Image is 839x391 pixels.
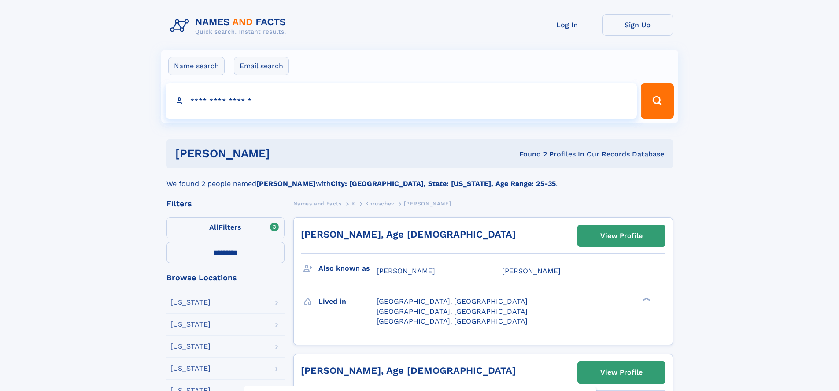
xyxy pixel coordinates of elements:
a: [PERSON_NAME], Age [DEMOGRAPHIC_DATA] [301,365,516,376]
div: [US_STATE] [170,365,211,372]
a: Sign Up [602,14,673,36]
span: [PERSON_NAME] [404,201,451,207]
div: [US_STATE] [170,321,211,328]
b: [PERSON_NAME] [256,179,316,188]
a: Names and Facts [293,198,342,209]
h3: Lived in [318,294,377,309]
div: We found 2 people named with . [166,168,673,189]
label: Name search [168,57,225,75]
label: Filters [166,217,285,238]
div: ❯ [640,297,651,302]
span: [GEOGRAPHIC_DATA], [GEOGRAPHIC_DATA] [377,317,528,325]
span: [GEOGRAPHIC_DATA], [GEOGRAPHIC_DATA] [377,307,528,316]
span: [PERSON_NAME] [502,267,561,275]
a: [PERSON_NAME], Age [DEMOGRAPHIC_DATA] [301,229,516,240]
h3: Also known as [318,261,377,276]
div: [US_STATE] [170,299,211,306]
div: Found 2 Profiles In Our Records Database [395,149,664,159]
label: Email search [234,57,289,75]
span: All [209,223,218,231]
button: Search Button [641,83,673,119]
div: View Profile [600,362,643,383]
span: [GEOGRAPHIC_DATA], [GEOGRAPHIC_DATA] [377,297,528,305]
span: [PERSON_NAME] [377,267,435,275]
h1: [PERSON_NAME] [175,148,395,159]
a: Log In [532,14,602,36]
b: City: [GEOGRAPHIC_DATA], State: [US_STATE], Age Range: 25-35 [331,179,556,188]
span: Khruschev [365,201,394,207]
div: [US_STATE] [170,343,211,350]
a: K [351,198,355,209]
div: Filters [166,200,285,208]
a: View Profile [578,225,665,246]
span: K [351,201,355,207]
input: search input [166,83,637,119]
a: View Profile [578,362,665,383]
div: View Profile [600,226,643,246]
a: Khruschev [365,198,394,209]
div: Browse Locations [166,274,285,282]
img: Logo Names and Facts [166,14,293,38]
